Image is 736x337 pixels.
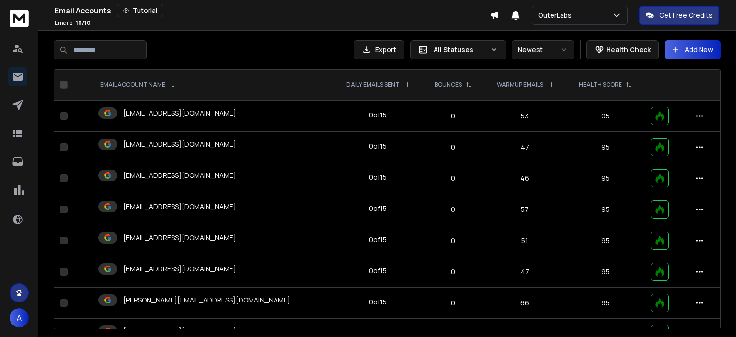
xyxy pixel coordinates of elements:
[123,233,236,243] p: [EMAIL_ADDRESS][DOMAIN_NAME]
[483,194,566,225] td: 57
[538,11,575,20] p: OuterLabs
[76,19,91,27] span: 10 / 10
[55,19,91,27] p: Emails :
[566,163,644,194] td: 95
[566,132,644,163] td: 95
[369,173,387,182] div: 0 of 15
[483,101,566,132] td: 53
[10,308,29,327] button: A
[429,267,478,277] p: 0
[429,205,478,214] p: 0
[369,110,387,120] div: 0 of 15
[100,81,175,89] div: EMAIL ACCOUNT NAME
[566,225,644,256] td: 95
[512,40,574,59] button: Newest
[639,6,719,25] button: Get Free Credits
[123,171,236,180] p: [EMAIL_ADDRESS][DOMAIN_NAME]
[123,108,236,118] p: [EMAIL_ADDRESS][DOMAIN_NAME]
[346,81,400,89] p: DAILY EMAILS SENT
[429,236,478,245] p: 0
[566,288,644,319] td: 95
[123,202,236,211] p: [EMAIL_ADDRESS][DOMAIN_NAME]
[483,132,566,163] td: 47
[435,81,462,89] p: BOUNCES
[586,40,659,59] button: Health Check
[429,142,478,152] p: 0
[429,174,478,183] p: 0
[483,163,566,194] td: 46
[429,111,478,121] p: 0
[123,326,236,336] p: [EMAIL_ADDRESS][DOMAIN_NAME]
[369,235,387,244] div: 0 of 15
[566,256,644,288] td: 95
[434,45,486,55] p: All Statuses
[497,81,543,89] p: WARMUP EMAILS
[55,4,490,17] div: Email Accounts
[483,288,566,319] td: 66
[123,295,290,305] p: [PERSON_NAME][EMAIL_ADDRESS][DOMAIN_NAME]
[483,225,566,256] td: 51
[665,40,721,59] button: Add New
[369,204,387,213] div: 0 of 15
[566,101,644,132] td: 95
[369,266,387,276] div: 0 of 15
[123,139,236,149] p: [EMAIL_ADDRESS][DOMAIN_NAME]
[659,11,713,20] p: Get Free Credits
[606,45,651,55] p: Health Check
[429,298,478,308] p: 0
[117,4,163,17] button: Tutorial
[483,256,566,288] td: 47
[369,297,387,307] div: 0 of 15
[566,194,644,225] td: 95
[369,141,387,151] div: 0 of 15
[354,40,404,59] button: Export
[123,264,236,274] p: [EMAIL_ADDRESS][DOMAIN_NAME]
[579,81,622,89] p: HEALTH SCORE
